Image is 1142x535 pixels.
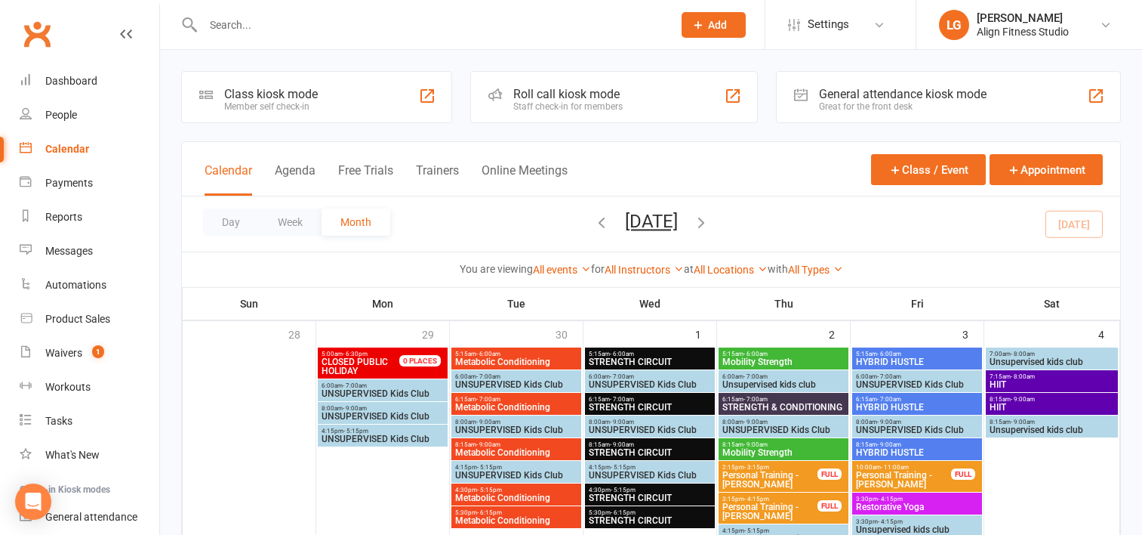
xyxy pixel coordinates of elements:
span: - 3:15pm [744,464,769,471]
span: 8:00am [588,419,712,425]
div: General attendance [45,511,137,523]
span: - 9:00am [743,419,768,425]
button: Appointment [990,154,1103,185]
div: FULL [951,469,975,480]
span: Unsupervised kids club [722,380,845,389]
span: - 4:15pm [744,496,769,503]
span: - 6:15pm [477,509,502,516]
span: 8:15am [454,441,578,448]
span: - 9:00am [1011,396,1035,403]
button: Month [322,209,390,236]
span: Unsupervised kids club [989,425,1116,434]
button: Trainers [416,163,459,196]
strong: You are viewing [460,263,533,275]
span: - 4:15pm [878,496,903,503]
span: 4:15pm [722,527,845,534]
span: - 6:15pm [611,509,636,516]
span: 5:30pm [588,509,712,516]
span: Metabolic Conditioning [454,403,578,412]
strong: at [684,263,694,275]
span: - 7:00am [877,396,901,403]
span: 8:00am [722,419,845,425]
div: 0 PLACES [399,355,441,366]
span: Unsupervised kids club [989,357,1116,366]
span: 4:15pm [588,464,712,471]
strong: with [768,263,788,275]
div: FULL [817,469,842,480]
span: - 9:00am [610,441,634,448]
button: Class / Event [871,154,986,185]
div: Align Fitness Studio [977,25,1069,39]
a: All Types [788,264,843,276]
div: Great for the front desk [819,101,987,112]
div: FULL [817,500,842,512]
span: 6:15am [722,396,845,403]
span: 6:15am [855,396,979,403]
span: STRENGTH CIRCUIT [588,357,712,366]
span: UNSUPERVISED Kids Club [454,425,578,434]
span: Settings [808,8,849,42]
span: 5:30pm [454,509,578,516]
span: HIIT [989,403,1116,412]
a: Tasks [20,404,159,438]
span: - 6:00am [610,351,634,357]
span: - 9:00am [610,419,634,425]
span: - 5:15pm [611,487,636,493]
span: 7:00am [989,351,1116,357]
span: STRENGTH & CONDITIONING [722,403,845,412]
span: Metabolic Conditioning [454,493,578,503]
th: Fri [851,288,984,320]
span: Metabolic Conditioning [454,516,578,525]
div: 1 [695,321,716,346]
span: STRENGTH CIRCUIT [588,493,712,503]
span: UNSUPERVISED Kids Club [321,389,445,398]
span: Personal Training - [PERSON_NAME] [855,471,952,489]
span: - 9:00am [877,419,901,425]
span: 5:15am [588,351,712,357]
span: - 6:00am [476,351,500,357]
a: Payments [20,166,159,200]
th: Thu [717,288,851,320]
span: - 7:00am [610,396,634,403]
th: Wed [583,288,717,320]
a: Waivers 1 [20,336,159,370]
div: 28 [288,321,316,346]
div: Product Sales [45,313,110,325]
span: UNSUPERVISED Kids Club [588,425,712,434]
span: 4:15pm [454,464,578,471]
span: Personal Training - [PERSON_NAME] [722,503,818,521]
span: 8:15am [989,396,1116,403]
div: What's New [45,449,100,461]
a: Messages [20,234,159,268]
div: General attendance kiosk mode [819,87,987,101]
div: Calendar [45,143,89,155]
button: Calendar [205,163,252,196]
span: - 6:30pm [343,351,368,357]
span: - 7:00am [743,396,768,403]
span: 6:00am [855,373,979,380]
button: Free Trials [338,163,393,196]
div: Automations [45,279,106,291]
span: - 6:00am [877,351,901,357]
span: UNSUPERVISED Kids Club [722,425,845,434]
span: - 7:00am [476,373,500,380]
span: 7:15am [989,373,1116,380]
button: Day [203,209,259,236]
span: 5:00am [321,351,417,357]
span: Mobility Strength [722,357,845,366]
span: Personal Training - [PERSON_NAME] [722,471,818,489]
div: Reports [45,211,82,223]
span: - 5:15pm [744,527,769,534]
span: UNSUPERVISED Kids Club [454,471,578,480]
a: Automations [20,268,159,302]
span: 3:30pm [855,496,979,503]
div: LG [939,10,969,40]
span: Unsupervised kids club [855,525,979,534]
span: 5:15am [722,351,845,357]
span: 3:30pm [855,518,979,525]
span: - 7:00am [877,373,901,380]
span: Mobility Strength [722,448,845,457]
th: Mon [316,288,450,320]
div: Payments [45,177,93,189]
div: Class kiosk mode [224,87,318,101]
